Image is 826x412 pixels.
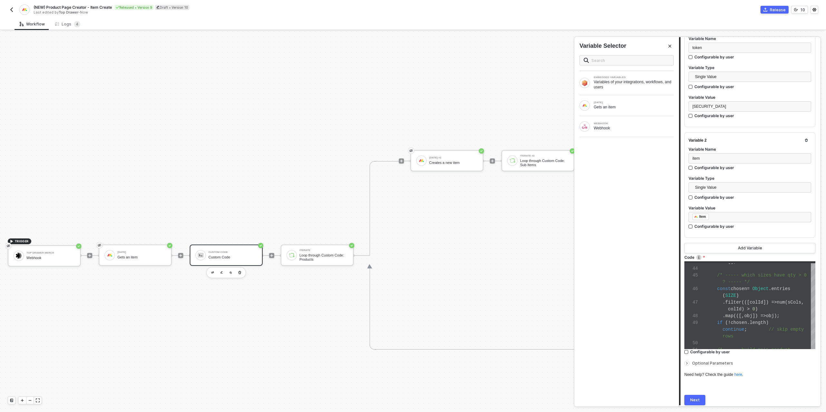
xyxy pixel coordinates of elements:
span: 0 [752,306,755,312]
span: filter [725,300,741,305]
div: 48 [684,313,698,319]
span: icon-expand [36,398,40,402]
button: 10 [791,6,808,14]
span: ) [741,306,744,312]
span: chosen [731,286,747,291]
div: 44 [684,265,698,272]
button: Close [666,42,674,50]
span: colId [750,300,763,305]
div: Webhook [594,126,674,131]
div: Variables of your integrations, workflows, and users [594,79,674,90]
span: icon-arrow-right-small [685,361,689,365]
span: ]) [752,313,758,318]
label: Code [684,255,815,260]
span: ; [744,327,747,332]
span: obj [744,313,752,318]
div: Variable 2 [689,138,707,143]
div: Logs [55,21,80,27]
div: 10 [801,7,805,13]
img: Block [582,80,587,86]
div: Need help? Check the guide . [684,372,815,377]
span: Optional Parameters [692,361,733,366]
img: Block [582,103,587,108]
div: 47 [684,299,698,306]
span: obj [766,313,774,318]
span: icon-play [20,398,24,402]
div: Configurable by user [690,349,730,355]
span: (([ [741,300,750,305]
button: back [8,6,15,14]
span: . [747,320,750,325]
div: Add Variable [738,246,762,251]
span: SIZE [725,293,736,298]
button: Release [761,6,789,14]
div: Workflow [20,22,45,27]
img: search [584,58,589,63]
span: chosen [731,320,747,325]
a: here [734,372,742,377]
div: Configurable by user [694,54,734,60]
span: ) [766,320,769,325]
span: /* ----- build main-product [717,347,791,352]
span: entries [771,286,791,291]
span: . [769,286,771,291]
span: icon-versioning [794,8,798,12]
label: Variable Name [689,36,811,41]
span: = [747,286,750,291]
span: Single Value [695,72,807,82]
label: Variable Type [689,176,811,181]
span: Object [752,286,769,291]
div: Draft • Version 10 [155,5,189,10]
div: 49 [684,319,698,326]
span: continue [722,327,744,332]
span: sCols [788,300,801,305]
label: Variable Value [689,95,811,100]
span: (! [725,320,731,325]
span: => [771,300,777,305]
span: ) [755,306,758,312]
span: (([, [733,313,744,318]
span: Top Drawer [59,10,78,15]
div: WEBHOOK [594,122,674,125]
div: Configurable by user [694,224,734,229]
div: Configurable by user [694,165,734,170]
div: Variable Selector [579,42,626,50]
div: Release [770,7,786,13]
span: > [747,306,750,312]
span: map [725,313,733,318]
span: ); [774,313,780,318]
div: Released • Version 9 [115,5,154,10]
img: icon-info [696,255,701,260]
span: icon-minus [28,398,32,402]
button: Add Variable [684,243,815,253]
img: integration-icon [22,7,27,13]
span: icon-commerce [763,8,767,12]
span: const [717,286,731,291]
div: Configurable by user [694,113,734,118]
span: colId [728,306,741,312]
div: Optional Parameters [684,360,815,367]
div: Gets an item [594,105,674,110]
div: [DATE] [594,101,674,104]
span: ( [785,300,788,305]
div: 51 [684,347,698,353]
div: Item [699,214,706,220]
span: if [717,320,723,325]
span: token [692,45,702,50]
div: 46 [684,286,698,292]
span: icon-settings [812,8,816,12]
span: 4 [76,22,78,26]
label: Variable Type [689,65,811,70]
span: num [777,300,785,305]
div: 45 [684,272,698,279]
img: Block [582,124,587,129]
span: => [761,313,766,318]
span: Single Value [695,183,807,192]
sup: 4 [74,21,80,27]
span: icon-edit [156,5,160,9]
span: rows [722,334,733,339]
div: Last edited by - Now [34,10,412,15]
div: Configurable by user [694,84,734,89]
span: item [692,156,700,161]
label: Variable Name [689,146,811,152]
